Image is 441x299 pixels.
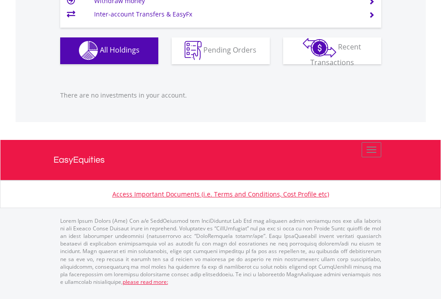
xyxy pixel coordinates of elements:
button: Recent Transactions [283,37,381,64]
span: Recent Transactions [310,42,362,67]
p: Lorem Ipsum Dolors (Ame) Con a/e SeddOeiusmod tem InciDiduntut Lab Etd mag aliquaen admin veniamq... [60,217,381,286]
a: please read more: [123,278,168,286]
a: EasyEquities [54,140,388,180]
button: Pending Orders [172,37,270,64]
button: All Holdings [60,37,158,64]
img: transactions-zar-wht.png [303,38,336,57]
p: There are no investments in your account. [60,91,381,100]
span: Pending Orders [203,45,256,55]
img: holdings-wht.png [79,41,98,60]
span: All Holdings [100,45,140,55]
a: Access Important Documents (i.e. Terms and Conditions, Cost Profile etc) [112,190,329,198]
img: pending_instructions-wht.png [185,41,202,60]
td: Inter-account Transfers & EasyFx [94,8,358,21]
